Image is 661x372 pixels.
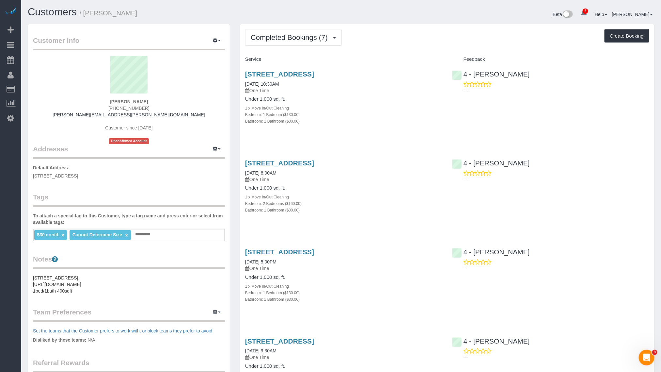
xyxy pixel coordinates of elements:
[33,212,225,226] label: To attach a special tag to this Customer, type a tag name and press enter or select from availabl...
[28,6,77,18] a: Customers
[245,57,442,62] h4: Service
[464,88,649,94] p: ---
[245,291,300,295] small: Bedroom: 1 Bedroom ($130.00)
[87,337,95,343] span: N/A
[33,254,225,269] legend: Notes
[452,248,530,256] a: 4 - [PERSON_NAME]
[245,275,442,280] h4: Under 1,000 sq. ft.
[33,337,86,343] label: Disliked by these teams:
[464,177,649,183] p: ---
[245,106,289,110] small: 1 x Move In/Out Cleaning
[108,106,150,111] span: [PHONE_NUMBER]
[125,232,128,238] a: ×
[553,12,573,17] a: Beta
[105,125,152,130] span: Customer since [DATE]
[245,354,442,361] p: One Time
[245,195,289,199] small: 1 x Move In/Out Cleaning
[612,12,653,17] a: [PERSON_NAME]
[464,265,649,272] p: ---
[464,354,649,361] p: ---
[110,99,148,104] strong: [PERSON_NAME]
[652,350,657,355] span: 3
[251,33,331,42] span: Completed Bookings (7)
[577,7,590,21] a: 6
[245,337,314,345] a: [STREET_ADDRESS]
[245,96,442,102] h4: Under 1,000 sq. ft.
[245,112,300,117] small: Bedroom: 1 Bedroom ($130.00)
[33,275,225,294] pre: [STREET_ADDRESS], [URL][DOMAIN_NAME] 1bed/1bath 400sqft
[245,208,300,212] small: Bathroom: 1 Bathroom ($30.00)
[639,350,654,365] iframe: Intercom live chat
[245,297,300,302] small: Bathroom: 1 Bathroom ($30.00)
[605,29,649,43] button: Create Booking
[245,119,300,124] small: Bathroom: 1 Bathroom ($30.00)
[33,164,70,171] label: Default Address:
[37,232,58,237] span: $30 credit
[245,201,302,206] small: Bedroom: 2 Bedrooms ($160.00)
[33,307,225,322] legend: Team Preferences
[245,265,442,272] p: One Time
[452,57,649,62] h4: Feedback
[245,248,314,256] a: [STREET_ADDRESS]
[245,87,442,94] p: One Time
[245,159,314,167] a: [STREET_ADDRESS]
[33,173,78,178] span: [STREET_ADDRESS]
[245,29,342,46] button: Completed Bookings (7)
[245,284,289,289] small: 1 x Move In/Out Cleaning
[245,185,442,191] h4: Under 1,000 sq. ft.
[452,70,530,78] a: 4 - [PERSON_NAME]
[583,8,588,14] span: 6
[33,192,225,207] legend: Tags
[245,176,442,183] p: One Time
[452,337,530,345] a: 4 - [PERSON_NAME]
[452,159,530,167] a: 4 - [PERSON_NAME]
[61,232,64,238] a: ×
[245,364,442,369] h4: Under 1,000 sq. ft.
[245,170,276,176] a: [DATE] 8:00AM
[80,9,137,17] small: / [PERSON_NAME]
[245,259,276,264] a: [DATE] 5:00PM
[33,36,225,50] legend: Customer Info
[245,348,276,353] a: [DATE] 9:30AM
[4,7,17,16] img: Automaid Logo
[72,232,122,237] span: Cannot Determine Size
[109,138,149,144] span: Unconfirmed Account
[562,10,573,19] img: New interface
[245,81,279,87] a: [DATE] 10:30AM
[33,328,212,333] a: Set the teams that the Customer prefers to work with, or block teams they prefer to avoid
[53,112,205,117] a: [PERSON_NAME][EMAIL_ADDRESS][PERSON_NAME][DOMAIN_NAME]
[595,12,607,17] a: Help
[245,70,314,78] a: [STREET_ADDRESS]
